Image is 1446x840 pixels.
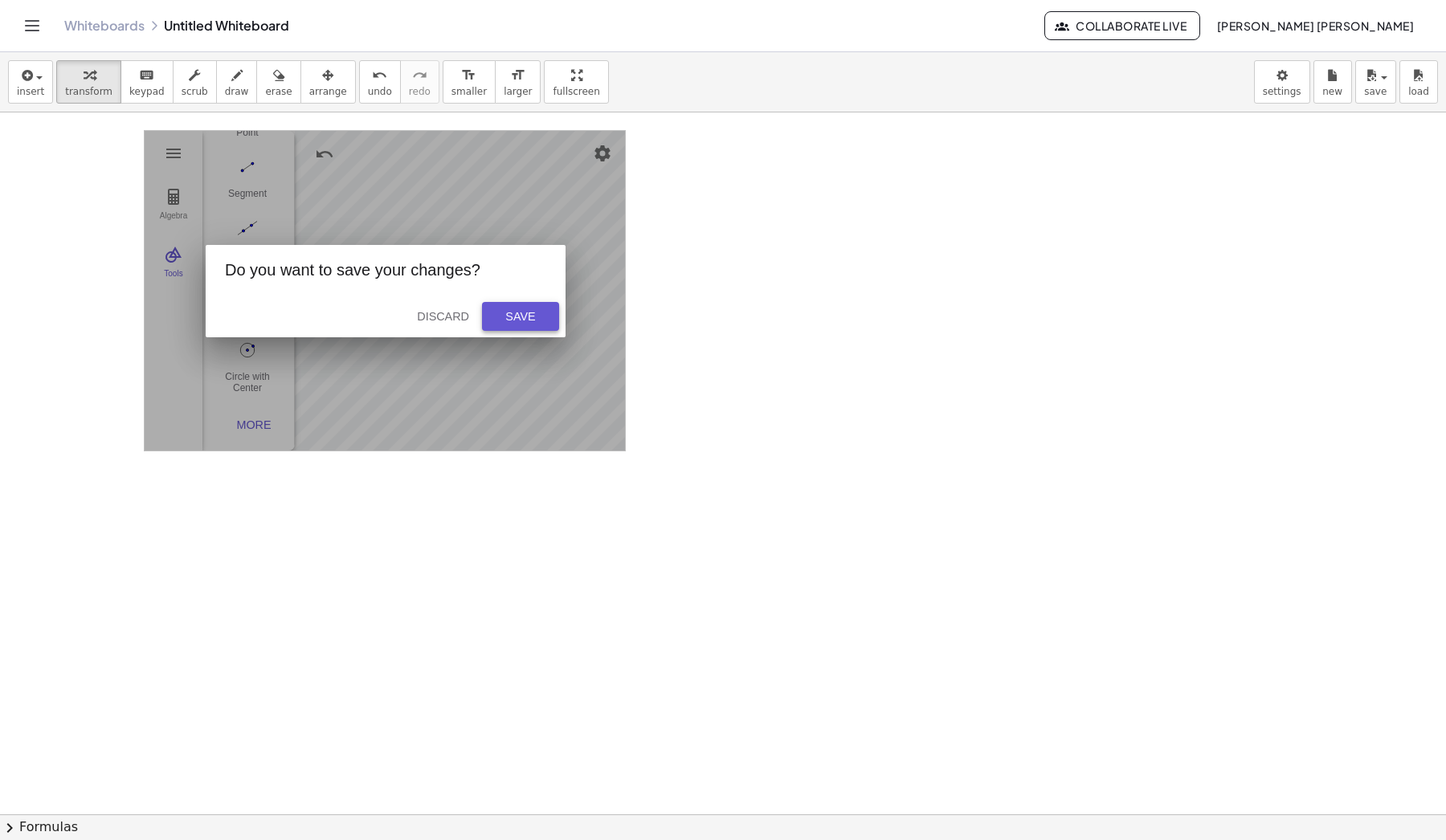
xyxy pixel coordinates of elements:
[495,60,541,104] button: format_sizelarger
[1263,86,1301,97] span: settings
[411,302,476,331] button: Discard
[412,66,427,85] i: redo
[65,86,112,97] span: transform
[1254,60,1310,104] button: settings
[1044,11,1200,40] button: Collaborate Live
[1408,86,1429,97] span: load
[129,86,165,97] span: keypad
[144,130,626,451] div: Geometry
[1058,18,1187,33] span: Collaborate Live
[443,60,496,104] button: format_sizesmaller
[1355,60,1396,104] button: save
[495,310,546,323] div: Save
[417,310,469,323] div: Discard
[372,66,387,85] i: undo
[1322,86,1342,97] span: new
[510,66,525,85] i: format_size
[544,60,608,104] button: fullscreen
[17,86,44,97] span: insert
[461,66,476,85] i: format_size
[56,60,121,104] button: transform
[368,86,392,97] span: undo
[1216,18,1414,33] span: [PERSON_NAME] [PERSON_NAME]
[265,86,292,97] span: erase
[64,18,145,34] a: Whiteboards
[409,86,431,97] span: redo
[173,60,217,104] button: scrub
[120,60,174,104] button: keyboardkeypad
[1203,11,1427,40] button: [PERSON_NAME] [PERSON_NAME]
[482,302,559,331] button: Save
[400,60,439,104] button: redoredo
[216,60,258,104] button: draw
[504,86,532,97] span: larger
[225,261,566,279] div: Do you want to save your changes?
[1399,60,1438,104] button: load
[139,66,154,85] i: keyboard
[256,60,300,104] button: erase
[182,86,208,97] span: scrub
[19,13,45,39] button: Toggle navigation
[1313,60,1352,104] button: new
[300,60,356,104] button: arrange
[225,86,249,97] span: draw
[1364,86,1387,97] span: save
[553,86,599,97] span: fullscreen
[451,86,487,97] span: smaller
[309,86,347,97] span: arrange
[359,60,401,104] button: undoundo
[8,60,53,104] button: insert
